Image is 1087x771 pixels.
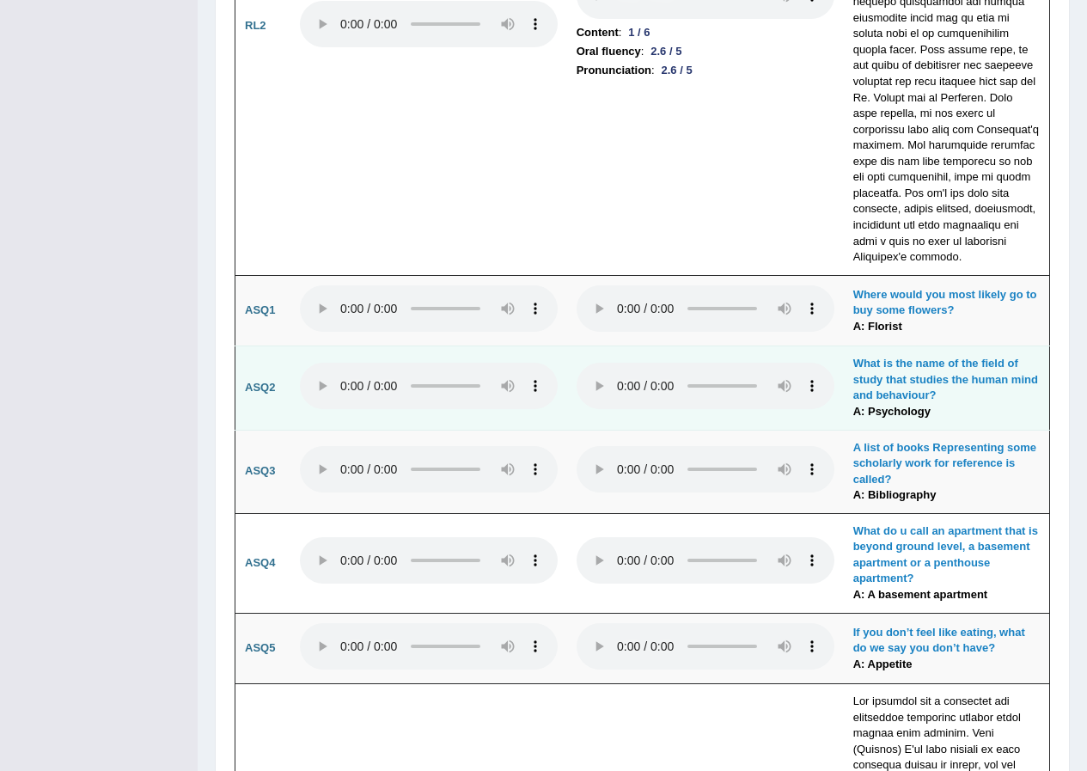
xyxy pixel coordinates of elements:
[245,464,275,477] b: ASQ3
[853,588,988,601] b: A: A basement apartment
[621,23,656,41] div: 1 / 6
[245,381,275,394] b: ASQ2
[853,405,931,418] b: A: Psychology
[655,61,699,79] div: 2.6 / 5
[853,658,913,670] b: A: Appetite
[245,19,266,32] b: RL2
[853,488,937,501] b: A: Bibliography
[853,524,1038,585] b: What do u call an apartment that is beyond ground level, a basement apartment or a penthouse apar...
[644,42,688,60] div: 2.6 / 5
[577,61,834,80] li: :
[853,320,902,333] b: A: Florist
[853,441,1036,486] b: A list of books Representing some scholarly work for reference is called?
[853,357,1038,401] b: What is the name of the field of study that studies the human mind and behaviour?
[577,42,641,61] b: Oral fluency
[853,288,1037,317] b: Where would you most likely go to buy some flowers?
[577,61,651,80] b: Pronunciation
[245,303,275,316] b: ASQ1
[853,626,1025,655] b: If you don’t feel like eating, what do we say you don’t have?
[245,556,275,569] b: ASQ4
[577,23,834,42] li: :
[577,42,834,61] li: :
[245,641,275,654] b: ASQ5
[577,23,619,42] b: Content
